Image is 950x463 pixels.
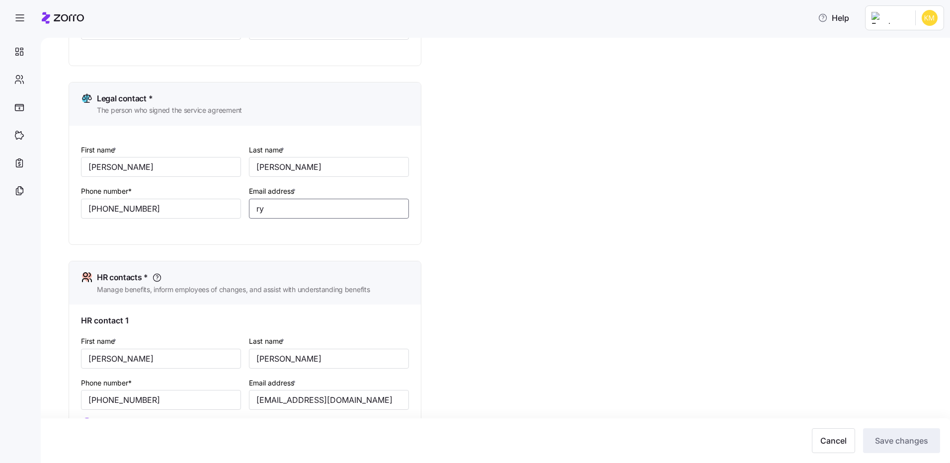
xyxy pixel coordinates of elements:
label: Last name [249,336,286,347]
label: Phone number* [81,378,132,388]
input: (212) 456-7890 [81,199,241,219]
input: (212) 456-7890 [81,390,241,410]
img: 67f95b2cc63e0535930a557ba0823682 [922,10,938,26]
input: Type first name [81,349,241,369]
span: Manage benefits, inform employees of changes, and assist with understanding benefits [97,285,370,295]
button: Cancel [812,428,855,453]
label: Email address [249,186,298,197]
span: Save changes [875,435,928,447]
label: First name [81,145,118,155]
span: Legal contact * [97,92,153,105]
input: Type email address [249,199,409,219]
label: Phone number* [81,186,132,197]
span: Cancel [820,435,847,447]
input: Type last name [249,349,409,369]
span: HR contact 1 [81,314,129,327]
span: HR contacts * [97,271,148,284]
label: First name [81,336,118,347]
input: Type email address [249,390,409,410]
span: The person who signed the service agreement [97,105,242,115]
label: Last name [249,145,286,155]
button: Save changes [863,428,940,453]
span: Help [818,12,849,24]
label: Email address [249,378,298,388]
img: Employer logo [871,12,907,24]
button: Help [810,8,857,28]
input: Type first name [81,157,241,177]
input: Type last name [249,157,409,177]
